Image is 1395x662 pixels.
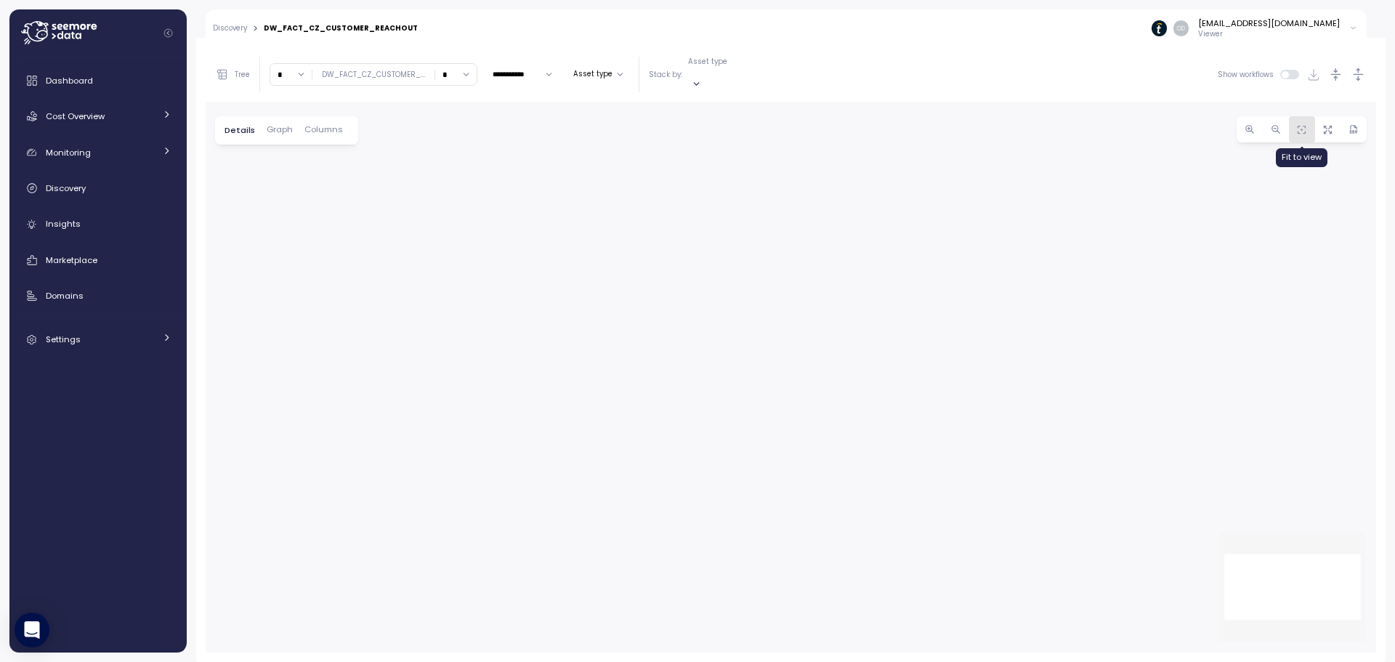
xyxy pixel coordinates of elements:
a: Marketplace [15,246,181,275]
p: Viewer [1198,29,1340,39]
span: Domains [46,290,84,302]
p: Stack by: [649,70,682,80]
span: Discovery [46,182,86,194]
div: > [253,24,258,33]
p: Tree [235,70,250,80]
span: Details [225,126,255,134]
a: Settings [15,325,181,354]
span: Columns [304,126,343,134]
span: Graph [267,126,293,134]
span: Cost Overview [46,110,105,122]
button: Asset type [567,65,629,83]
p: Asset type [688,57,727,67]
span: Show workflows [1218,70,1281,79]
a: Domains [15,281,181,310]
img: 7d590a76d6e11755fa9290a20052880b [1173,20,1189,36]
a: Monitoring [15,138,181,167]
div: [EMAIL_ADDRESS][DOMAIN_NAME] [1198,17,1340,29]
div: DW_FACT_CZ_CUSTOMER_REACHOUT [264,25,418,32]
a: Discovery [213,25,247,32]
a: Discovery [15,174,181,203]
span: Monitoring [46,147,91,158]
a: Dashboard [15,66,181,95]
span: Marketplace [46,254,97,266]
span: Insights [46,218,81,230]
a: Insights [15,210,181,239]
div: DW_FACT_CZ_CUSTOMER_ ... [322,70,425,80]
img: 6714de1ca73de131760c52a6.PNG [1152,20,1167,36]
button: Collapse navigation [159,28,177,39]
div: Open Intercom Messenger [15,613,49,647]
span: Settings [46,334,81,345]
a: Cost Overview [15,102,181,131]
span: Dashboard [46,75,93,86]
